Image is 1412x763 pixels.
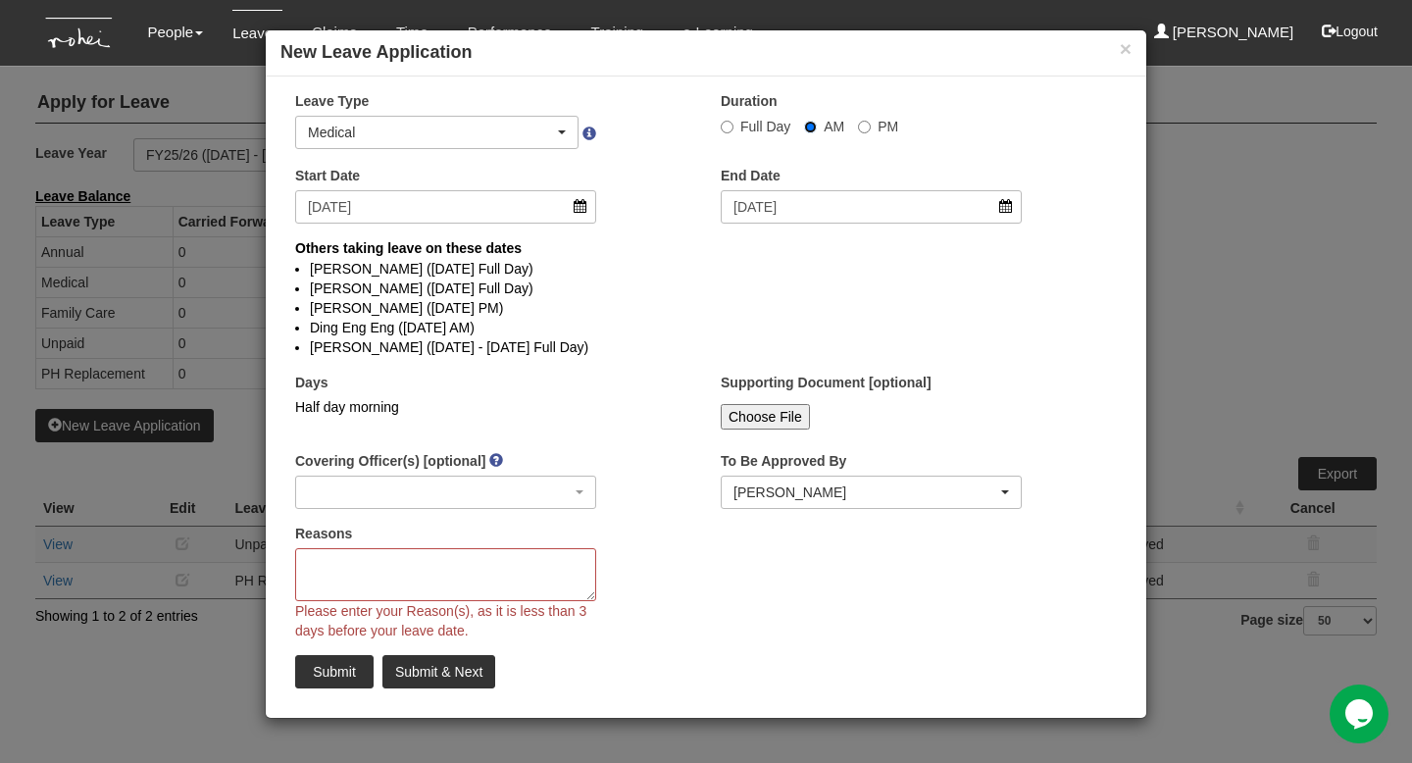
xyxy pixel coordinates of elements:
button: × [1120,38,1132,59]
label: Supporting Document [optional] [721,373,932,392]
button: Medical [295,116,579,149]
div: Medical [308,123,554,142]
div: Half day morning [295,397,596,417]
label: Days [295,373,328,392]
li: [PERSON_NAME] ([DATE] Full Day) [310,259,1102,279]
label: Start Date [295,166,360,185]
label: Covering Officer(s) [optional] [295,451,485,471]
input: Submit [295,655,374,688]
label: Reasons [295,524,352,543]
li: [PERSON_NAME] ([DATE] Full Day) [310,279,1102,298]
input: Submit & Next [382,655,495,688]
label: To Be Approved By [721,451,846,471]
li: Ding Eng Eng ([DATE] AM) [310,318,1102,337]
b: Others taking leave on these dates [295,240,522,256]
li: [PERSON_NAME] ([DATE] PM) [310,298,1102,318]
button: Royston Choo [721,476,1022,509]
label: End Date [721,166,781,185]
span: PM [878,119,898,134]
input: d/m/yyyy [721,190,1022,224]
iframe: chat widget [1330,685,1392,743]
span: AM [824,119,844,134]
b: New Leave Application [280,42,472,62]
div: [PERSON_NAME] [733,483,997,502]
span: Please enter your Reason(s), as it is less than 3 days before your leave date. [295,603,586,638]
input: Choose File [721,404,810,430]
label: Duration [721,91,778,111]
li: [PERSON_NAME] ([DATE] - [DATE] Full Day) [310,337,1102,357]
label: Leave Type [295,91,369,111]
span: Full Day [740,119,790,134]
input: d/m/yyyy [295,190,596,224]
